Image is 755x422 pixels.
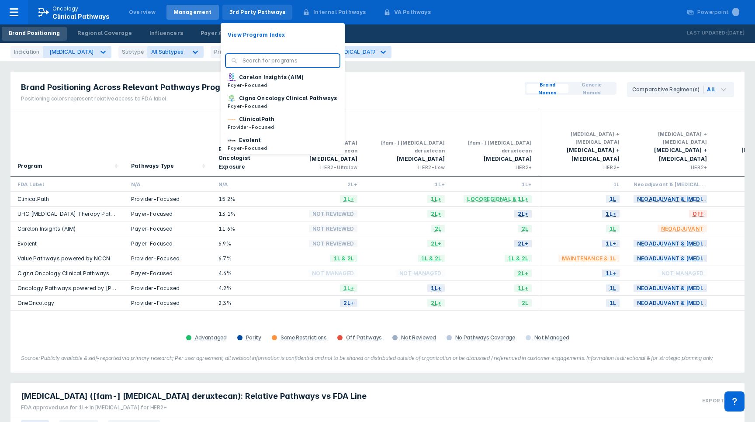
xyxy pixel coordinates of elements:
a: ClinicalPath [17,196,49,202]
span: Locoregional & 1L+ [464,194,532,204]
span: 1L+ [602,239,620,249]
div: 2.3% [218,299,270,307]
span: 2L [431,224,445,234]
div: No Pathways Coverage [455,334,515,341]
div: Payer-Focused [131,240,204,247]
span: Clinical Pathways [52,13,110,20]
div: [MEDICAL_DATA] [49,48,94,55]
button: EvolentPayer-Focused [221,134,345,155]
span: 2L+ [427,209,445,219]
div: 4.2% [218,284,270,292]
a: Evolent [17,240,37,247]
div: 1L+ [459,180,532,188]
span: 1L+ [427,194,445,204]
a: Cigna Oncology Clinical Pathways [17,270,109,277]
span: 2L+ [427,239,445,249]
div: [MEDICAL_DATA] [459,155,532,163]
div: Contact Support [724,391,745,412]
span: 2L [518,298,532,308]
span: 1L & 2L [505,253,532,263]
a: Carelon Insights (AIM) [17,225,76,232]
div: N/A [218,180,270,188]
img: carelon-insights.png [228,73,236,81]
div: Off Pathways [346,334,382,341]
div: FDA Label [17,180,117,188]
a: Overview [122,5,163,20]
span: 1L & 2L [418,253,445,263]
button: Cigna Oncology Clinical PathwaysPayer-Focused [221,92,345,113]
span: Maintenance & 1L [558,253,620,263]
span: 1L+ [340,283,357,293]
div: Provider-Focused [131,284,204,292]
p: ClinicalPath [239,115,274,123]
span: Generic Names [572,81,611,97]
div: Advantaged [195,334,227,341]
div: Primary Regimen [211,46,260,58]
div: 2L+ [284,180,357,188]
span: Not Managed [396,268,445,278]
div: Regional Coverage [77,29,132,37]
div: N/A [131,180,204,188]
div: Not Managed [534,334,569,341]
span: 1L [606,194,620,204]
div: 11.6% [218,225,270,232]
img: cigna-oncology-clinical-pathways.png [228,94,236,102]
div: VA Pathways [394,8,431,16]
span: Neoadjuvant & [MEDICAL_DATA] [634,253,737,263]
div: HER2-Ultralow [284,163,357,171]
span: 1L+ [427,283,445,293]
p: Evolent [239,136,261,144]
span: 2L+ [427,298,445,308]
div: 1L [546,180,620,188]
p: Payer-Focused [228,81,304,89]
span: 1L+ [602,209,620,219]
a: Carelon Insights (AIM)Payer-Focused [221,71,345,92]
a: Brand Positioning [2,27,67,41]
a: OneOncology [17,300,54,306]
div: 13.1% [218,210,270,218]
div: [MEDICAL_DATA] + [MEDICAL_DATA] [546,130,620,146]
div: HER2+ [546,163,620,171]
span: 2L+ [514,268,532,278]
span: 1L+ [514,283,532,293]
a: Payer Adoption [194,27,252,41]
div: Sort [10,110,124,177]
p: Payer-Focused [228,102,337,110]
figcaption: Source: Publicly available & self-reported via primary research; Per user agreement, all webtool ... [21,354,734,362]
div: Overview [129,8,156,16]
span: 2L [518,224,532,234]
div: 1L+ [371,180,445,188]
span: Not Managed [658,268,707,278]
div: Sort [211,110,277,177]
span: 1L [606,224,620,234]
div: [MEDICAL_DATA] + [MEDICAL_DATA] [546,146,620,163]
span: Neoadjuvant & [MEDICAL_DATA] [634,283,737,293]
span: Not Reviewed [309,239,357,249]
div: Payer-Focused [131,270,204,277]
div: [MEDICAL_DATA] + [MEDICAL_DATA] [634,146,707,163]
a: View Program Index [221,28,345,42]
span: OFF [689,209,707,219]
div: Pathways Type [131,162,174,170]
span: 1L+ [340,194,357,204]
div: Subtype [118,46,147,58]
a: Oncology Pathways powered by [PERSON_NAME] [17,285,150,291]
a: Influencers [142,27,190,41]
span: 2L+ [340,298,357,308]
div: [fam-] [MEDICAL_DATA] deruxtecan [371,139,445,155]
span: Brand Positioning Across Relevant Pathways Programs [21,82,241,93]
button: Brand Names [526,84,568,93]
div: Payer-Focused [131,210,204,218]
div: Powerpoint [697,8,739,16]
div: Estimated % Oncologist Exposure [218,145,265,171]
input: Search for programs [242,57,334,65]
a: 3rd Party Pathways [222,5,293,20]
div: 6.7% [218,255,270,262]
div: [MEDICAL_DATA] [284,155,357,163]
span: Neoadjuvant & [MEDICAL_DATA] [634,239,737,249]
div: Influencers [149,29,183,37]
div: 3rd Party Pathways [229,8,286,16]
span: 1L+ [602,268,620,278]
a: UHC [MEDICAL_DATA] Therapy Pathways [17,211,128,217]
div: Provider-Focused [131,255,204,262]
